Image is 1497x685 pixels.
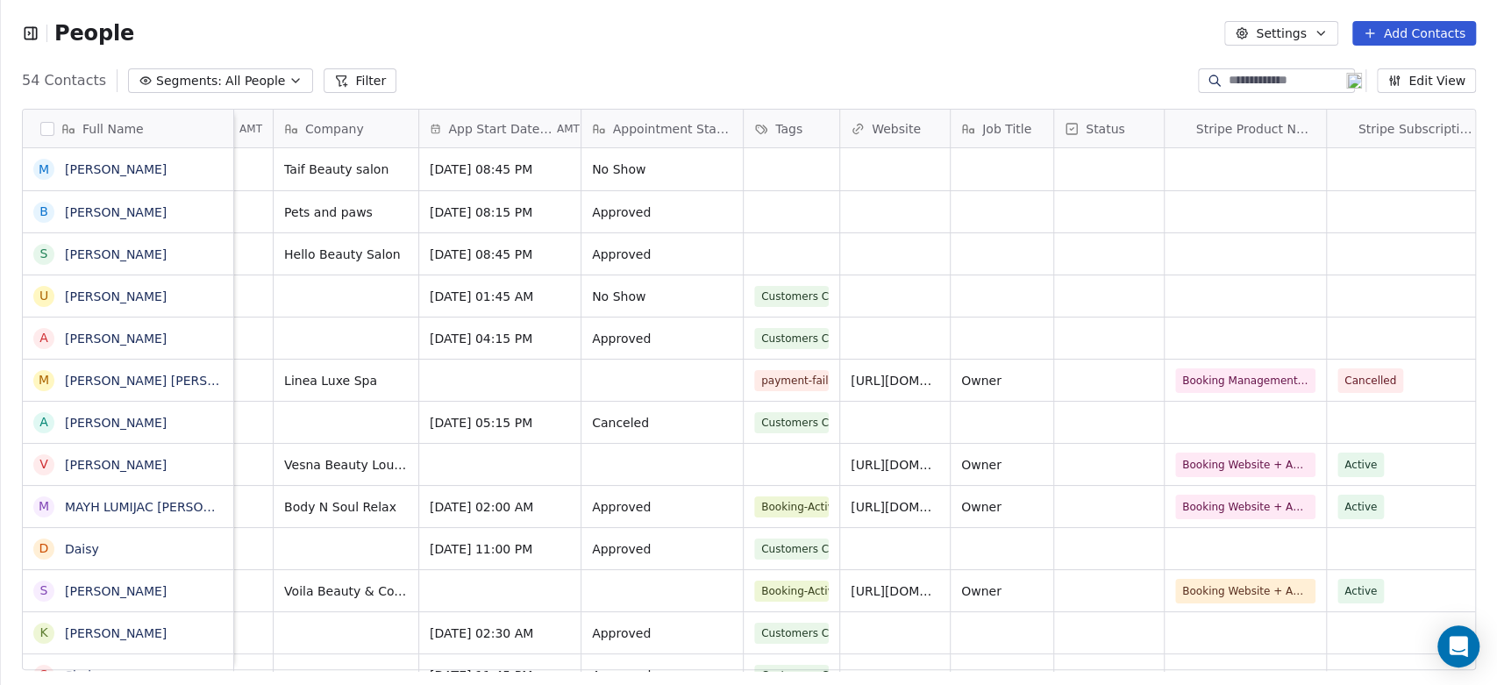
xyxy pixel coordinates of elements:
[961,372,1043,389] span: Owner
[1182,456,1308,474] span: Booking Website + App (Tier 3)
[951,110,1053,147] div: Job Title
[1346,73,1362,89] img: 19.png
[1344,498,1377,516] span: Active
[982,120,1031,138] span: Job Title
[1196,120,1315,138] span: Stripe Product Name
[557,122,580,136] span: AMT
[65,247,167,261] a: [PERSON_NAME]
[40,666,48,684] div: S
[54,20,134,46] span: People
[961,582,1043,600] span: Owner
[39,539,49,558] div: D
[1086,120,1125,138] span: Status
[430,540,570,558] span: [DATE] 11:00 PM
[39,203,48,221] div: B
[65,458,167,472] a: [PERSON_NAME]
[65,416,167,430] a: [PERSON_NAME]
[754,286,829,307] span: Customers Created
[592,246,732,263] span: Approved
[65,205,167,219] a: [PERSON_NAME]
[592,330,732,347] span: Approved
[39,329,48,347] div: A
[39,624,47,642] div: K
[1352,21,1476,46] button: Add Contacts
[851,458,987,472] a: [URL][DOMAIN_NAME]
[22,70,106,91] span: 54 Contacts
[430,498,570,516] span: [DATE] 02:00 AM
[23,148,234,671] div: grid
[851,584,987,598] a: [URL][DOMAIN_NAME]
[754,496,829,517] span: Booking-Active ✅
[23,110,233,147] div: Full Name
[65,542,99,556] a: Daisy
[430,246,570,263] span: [DATE] 08:45 PM
[284,372,408,389] span: Linea Luxe Spa
[851,374,987,388] a: [URL][DOMAIN_NAME]
[1344,456,1377,474] span: Active
[82,120,144,138] span: Full Name
[851,500,987,514] a: [URL][DOMAIN_NAME]
[592,667,732,684] span: Approved
[284,161,408,178] span: Taif Beauty salon
[1437,625,1479,667] div: Open Intercom Messenger
[65,584,167,598] a: [PERSON_NAME]
[1054,110,1164,147] div: Status
[284,456,408,474] span: Vesna Beauty Lounge
[775,120,802,138] span: Tags
[754,412,829,433] span: Customers Created
[448,120,552,138] span: App Start Date Time
[592,540,732,558] span: Approved
[1182,582,1308,600] span: Booking Website + App (Tier 2)
[430,330,570,347] span: [DATE] 04:15 PM
[961,456,1043,474] span: Owner
[430,161,570,178] span: [DATE] 08:45 PM
[1377,68,1476,93] button: Edit View
[39,455,48,474] div: V
[430,667,570,684] span: [DATE] 11:45 PM
[1344,372,1396,389] span: Cancelled
[754,623,829,644] span: Customers Created
[39,287,48,305] div: U
[430,288,570,305] span: [DATE] 01:45 AM
[324,68,396,93] button: Filter
[754,581,829,602] span: Booking-Active ✅
[284,498,408,516] span: Body N Soul Relax
[754,370,829,391] span: payment-failed ⚠️
[1224,21,1337,46] button: Settings
[65,289,167,303] a: [PERSON_NAME]
[39,371,49,389] div: M
[1175,69,1189,189] img: Stripe
[40,245,48,263] div: S
[872,120,921,138] span: Website
[592,203,732,221] span: Approved
[39,413,48,432] div: A
[65,374,273,388] a: [PERSON_NAME] [PERSON_NAME]
[65,162,167,176] a: [PERSON_NAME]
[39,161,49,179] div: M
[430,203,570,221] span: [DATE] 08:15 PM
[284,203,408,221] span: Pets and paws
[592,624,732,642] span: Approved
[39,497,49,516] div: M
[65,626,167,640] a: [PERSON_NAME]
[754,539,829,560] span: Customers Created
[1165,110,1326,147] div: StripeStripe Product Name
[592,414,732,432] span: Canceled
[840,110,950,147] div: Website
[65,332,167,346] a: [PERSON_NAME]
[284,582,408,600] span: Voila Beauty & Co. [GEOGRAPHIC_DATA]
[40,582,48,600] div: S
[305,120,364,138] span: Company
[156,72,222,90] span: Segments:
[274,110,418,147] div: Company
[1344,582,1377,600] span: Active
[239,122,262,136] span: AMT
[1182,372,1308,389] span: Booking Management System
[225,72,285,90] span: All People
[1327,110,1488,147] div: StripeStripe Subscription Status
[961,498,1043,516] span: Owner
[65,500,259,514] a: MAYH LUMIJAC [PERSON_NAME]
[613,120,732,138] span: Appointment Status
[1358,120,1478,138] span: Stripe Subscription Status
[1182,498,1308,516] span: Booking Website + App (Tier 3)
